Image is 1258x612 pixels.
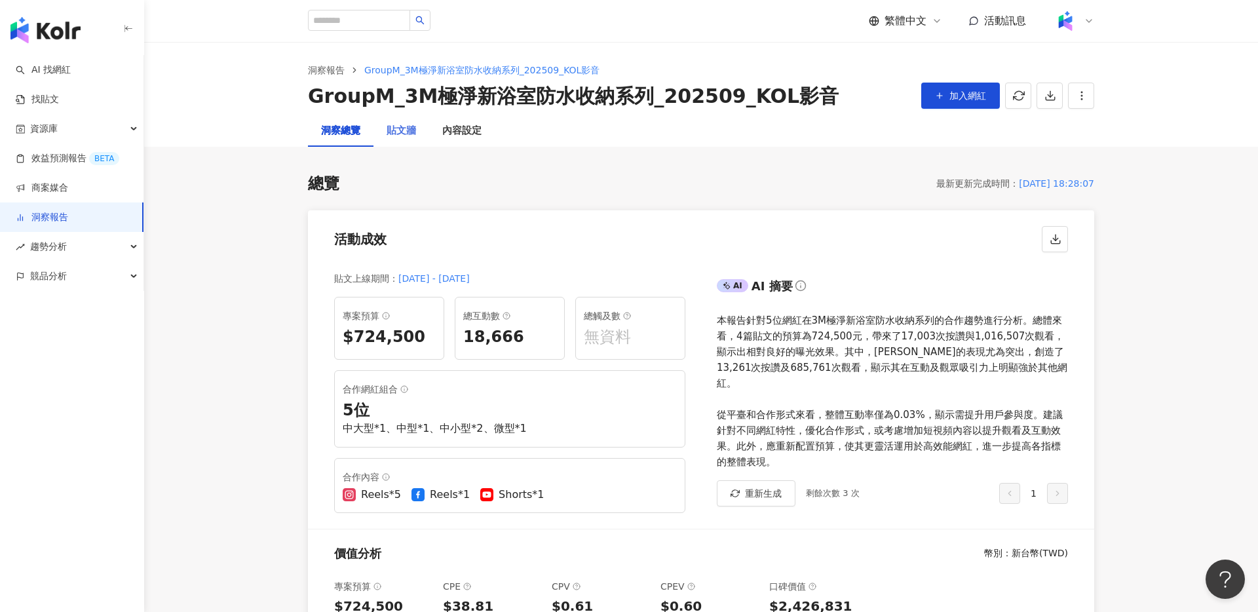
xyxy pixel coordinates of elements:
div: AI 摘要 [752,278,793,294]
div: 活動成效 [334,230,387,248]
div: 剩餘次數 3 次 [806,487,860,500]
img: logo [10,17,81,43]
div: GroupM_3M極淨新浴室防水收納系列_202509_KOL影音 [308,83,839,110]
div: 口碑價值 [769,579,867,594]
div: [DATE] - [DATE] [398,271,470,286]
div: 洞察總覽 [321,123,360,139]
div: 無資料 [584,326,677,349]
a: 商案媒合 [16,182,68,195]
span: 繁體中文 [885,14,926,28]
div: 5 位 [343,400,677,422]
div: 本報告針對5位網紅在3M極淨新浴室防水收納系列的合作趨勢進行分析。總體來看，4篇貼文的預算為724,500元，帶來了17,003次按讚與1,016,507次觀看，顯示出相對良好的曝光效果。其中，... [717,313,1068,470]
div: 專案預算 [334,579,432,594]
span: rise [16,242,25,252]
span: 趨勢分析 [30,232,67,261]
div: CPE [443,579,541,594]
div: 合作網紅組合 [343,381,677,397]
a: 洞察報告 [305,63,347,77]
div: 18,666 [463,326,556,349]
span: 活動訊息 [984,14,1026,27]
div: Reels*1 [430,488,470,502]
div: 最新更新完成時間 ： [936,176,1019,191]
div: Shorts*1 [499,488,544,502]
div: CPEV [660,579,759,594]
div: 幣別 ： 新台幣 ( TWD ) [984,547,1068,560]
iframe: Help Scout Beacon - Open [1206,560,1245,599]
div: 中大型*1、中型*1、中小型*2、微型*1 [343,421,677,436]
a: 效益預測報告BETA [16,152,119,165]
span: 加入網紅 [949,90,986,101]
a: 洞察報告 [16,211,68,224]
div: CPV [552,579,650,594]
span: search [415,16,425,25]
div: 總覽 [308,173,339,195]
a: searchAI 找網紅 [16,64,71,77]
div: 總觸及數 [584,308,677,324]
div: 價值分析 [334,545,381,562]
div: 總互動數 [463,308,556,324]
div: AIAI 摘要 [717,276,1068,302]
div: AI [717,279,748,292]
img: Kolr%20app%20icon%20%281%29.png [1053,9,1078,33]
span: 重新生成 [745,488,782,499]
div: 1 [999,483,1068,504]
button: 加入網紅 [921,83,1000,109]
div: [DATE] 18:28:07 [1019,176,1094,191]
div: 貼文上線期間 ： [334,271,398,286]
span: GroupM_3M極淨新浴室防水收納系列_202509_KOL影音 [364,65,600,75]
button: 重新生成 [717,480,795,507]
div: 專案預算 [343,308,436,324]
div: 內容設定 [442,123,482,139]
span: 資源庫 [30,114,58,143]
div: 合作內容 [343,469,677,485]
div: $724,500 [343,326,436,349]
a: 找貼文 [16,93,59,106]
span: 競品分析 [30,261,67,291]
div: 貼文牆 [387,123,416,139]
div: Reels*5 [361,488,401,502]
